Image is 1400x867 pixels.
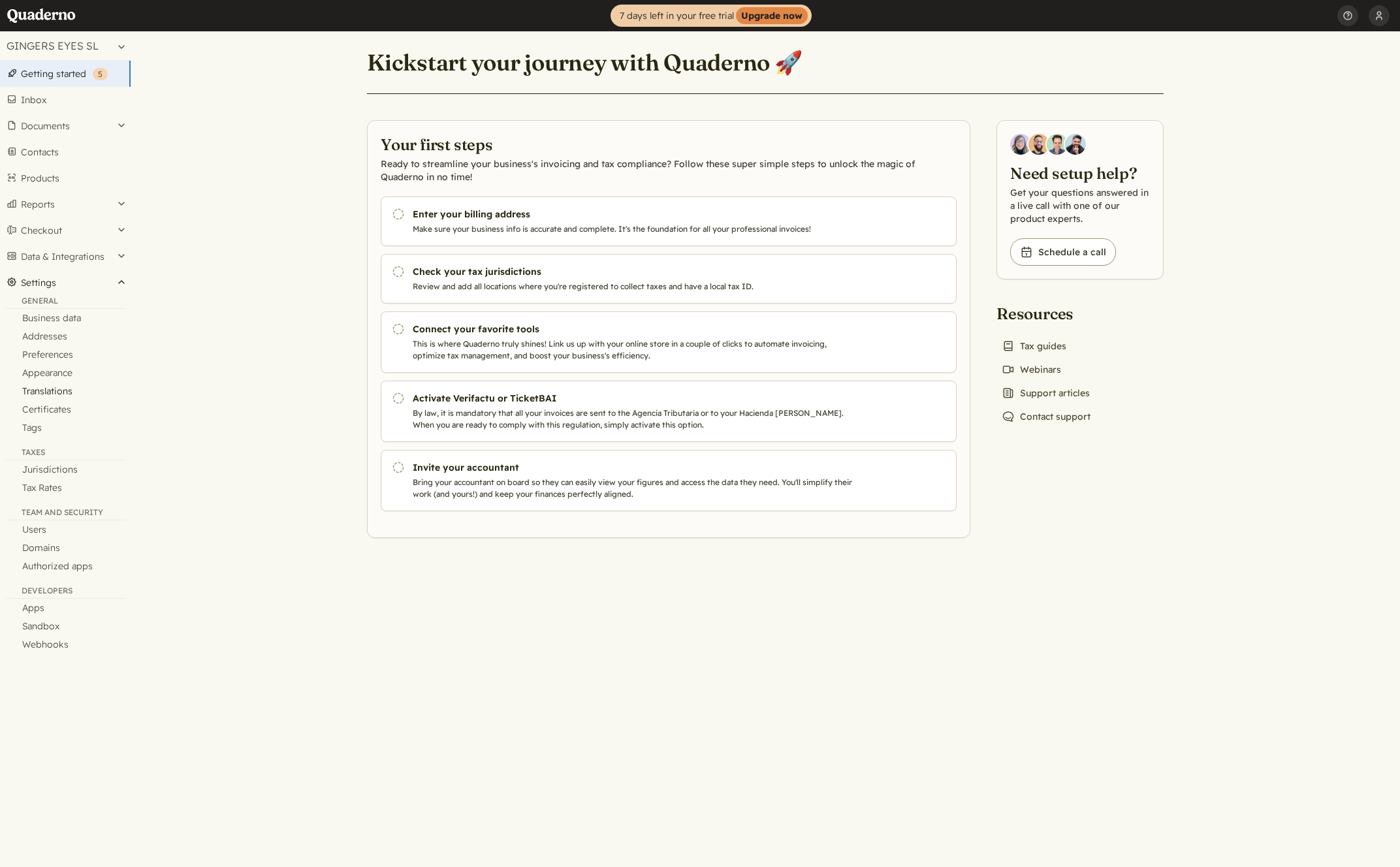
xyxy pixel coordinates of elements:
h2: Resources [996,303,1096,324]
a: Contact support [996,407,1096,426]
a: Invite your accountant Bring your accountant on board so they can easily view your figures and ac... [381,450,957,511]
img: Ivo Oltmans, Business Developer at Quaderno [1047,134,1068,155]
h3: Connect your favorite tools [413,323,858,336]
p: This is where Quaderno truly shines! Link us up with your online store in a couple of clicks to a... [413,338,858,362]
img: Javier Rubio, DevRel at Quaderno [1065,134,1086,155]
span: 5 [98,69,103,79]
img: Jairo Fumero, Account Executive at Quaderno [1028,134,1049,155]
strong: Upgrade now [736,7,808,24]
div: Team and security [5,507,125,520]
h3: Check your tax jurisdictions [413,265,858,278]
h3: Invite your accountant [413,461,858,474]
a: Connect your favorite tools This is where Quaderno truly shines! Link us up with your online stor... [381,311,957,373]
p: Bring your accountant on board so they can easily view your figures and access the data they need... [413,477,858,500]
p: Review and add all locations where you're registered to collect taxes and have a local tax ID. [413,281,858,292]
a: Tax guides [996,337,1072,355]
a: Schedule a call [1010,238,1116,266]
h3: Activate Verifactu or TicketBAI [413,392,858,405]
h3: Enter your billing address [413,208,858,221]
h1: Kickstart your journey with Quaderno 🚀 [367,48,803,77]
div: Taxes [5,447,125,460]
img: Diana Carrasco, Account Executive at Quaderno [1010,134,1031,155]
a: Activate Verifactu or TicketBAI By law, it is mandatory that all your invoices are sent to the Ag... [381,381,957,442]
a: Check your tax jurisdictions Review and add all locations where you're registered to collect taxe... [381,254,957,304]
a: Webinars [996,360,1066,379]
p: Get your questions answered in a live call with one of our product experts. [1010,186,1150,225]
h2: Need setup help? [1010,163,1150,183]
p: By law, it is mandatory that all your invoices are sent to the Agencia Tributaria or to your Haci... [413,407,858,431]
h2: Your first steps [381,134,957,155]
a: Enter your billing address Make sure your business info is accurate and complete. It's the founda... [381,197,957,246]
div: General [5,296,125,309]
div: Developers [5,586,125,599]
p: Ready to streamline your business's invoicing and tax compliance? Follow these super simple steps... [381,157,957,183]
a: Support articles [996,384,1095,402]
a: 7 days left in your free trialUpgrade now [611,5,812,27]
p: Make sure your business info is accurate and complete. It's the foundation for all your professio... [413,223,858,235]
